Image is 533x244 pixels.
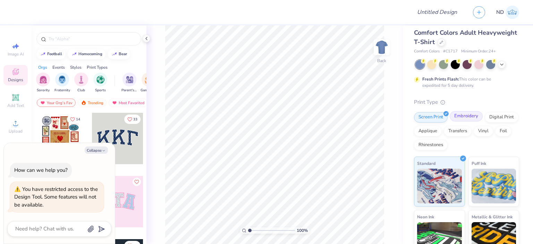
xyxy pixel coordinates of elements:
span: Parent's Weekend [121,88,137,93]
img: Fraternity Image [58,76,66,84]
div: This color can be expedited for 5 day delivery. [422,76,508,89]
img: trending.gif [81,100,86,105]
div: homecoming [78,52,102,56]
div: Print Types [87,64,108,70]
img: Nikita Dekate [506,6,519,19]
div: filter for Parent's Weekend [121,73,137,93]
img: Sorority Image [39,76,47,84]
div: Your Org's Fav [37,99,76,107]
button: Like [133,178,141,186]
button: homecoming [68,49,105,59]
span: Designs [8,77,23,83]
img: trend_line.gif [112,52,117,56]
button: Like [67,115,83,124]
img: most_fav.gif [40,100,45,105]
img: most_fav.gif [112,100,117,105]
div: Styles [70,64,82,70]
div: Foil [495,126,511,136]
span: Sports [95,88,106,93]
span: Sorority [37,88,50,93]
button: Collapse [85,146,108,154]
button: filter button [74,73,88,93]
div: Back [377,58,386,64]
span: Standard [417,160,435,167]
div: Trending [78,99,107,107]
input: Untitled Design [412,5,463,19]
div: filter for Game Day [141,73,156,93]
div: Screen Print [414,112,448,123]
img: trend_line.gif [40,52,46,56]
img: Parent's Weekend Image [126,76,134,84]
span: Fraternity [54,88,70,93]
button: Like [124,115,141,124]
span: Game Day [141,88,156,93]
button: filter button [36,73,50,93]
div: How can we help you? [14,167,68,174]
img: Puff Ink [472,169,516,203]
button: filter button [54,73,70,93]
button: filter button [121,73,137,93]
button: football [36,49,65,59]
div: filter for Sorority [36,73,50,93]
img: trend_line.gif [71,52,77,56]
span: Club [77,88,85,93]
span: Image AI [8,51,24,57]
div: Orgs [38,64,47,70]
span: ND [496,8,504,16]
div: Transfers [444,126,472,136]
div: Digital Print [485,112,518,123]
img: Club Image [77,76,85,84]
img: Game Day Image [145,76,153,84]
div: filter for Fraternity [54,73,70,93]
div: Applique [414,126,442,136]
span: # C1717 [443,49,458,54]
div: Embroidery [450,111,483,121]
span: 33 [133,118,137,121]
input: Try "Alpha" [48,35,137,42]
button: filter button [141,73,156,93]
span: 14 [76,118,80,121]
div: football [47,52,62,56]
a: ND [496,6,519,19]
span: Minimum Order: 24 + [461,49,496,54]
span: Add Text [7,103,24,108]
div: Rhinestones [414,140,448,150]
button: bear [108,49,130,59]
button: filter button [93,73,107,93]
span: Comfort Colors [414,49,440,54]
span: Puff Ink [472,160,486,167]
span: Metallic & Glitter Ink [472,213,513,220]
div: Most Favorited [109,99,148,107]
div: filter for Sports [93,73,107,93]
span: 100 % [297,227,308,234]
div: bear [119,52,127,56]
div: Print Type [414,98,519,106]
div: Vinyl [474,126,493,136]
img: Sports Image [96,76,104,84]
img: Back [375,40,389,54]
span: Upload [9,128,23,134]
img: Standard [417,169,462,203]
div: Events [52,64,65,70]
div: filter for Club [74,73,88,93]
span: Neon Ink [417,213,434,220]
div: You have restricted access to the Design Tool. Some features will not be available. [14,186,98,208]
strong: Fresh Prints Flash: [422,76,459,82]
span: Comfort Colors Adult Heavyweight T-Shirt [414,28,517,46]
